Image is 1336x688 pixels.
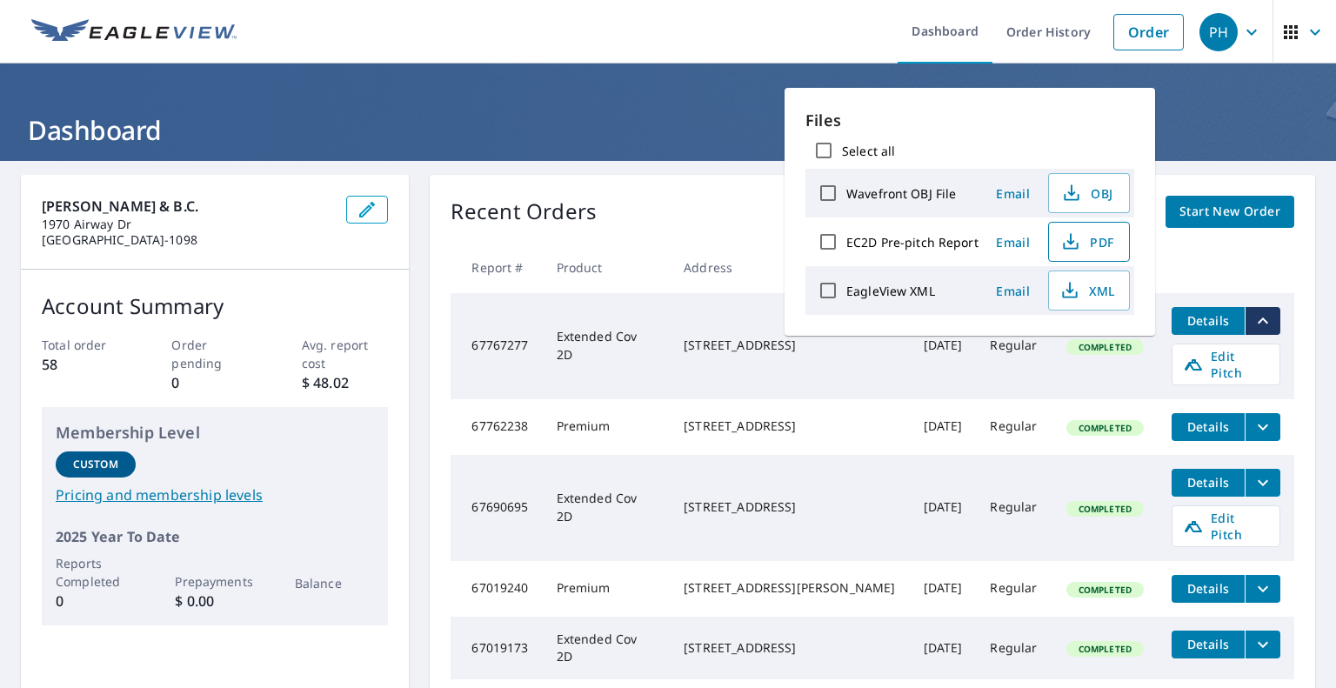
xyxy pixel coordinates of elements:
[846,283,935,299] label: EagleView XML
[171,336,258,372] p: Order pending
[1199,13,1238,51] div: PH
[451,293,542,399] td: 67767277
[1182,580,1234,597] span: Details
[910,293,977,399] td: [DATE]
[42,217,332,232] p: 1970 Airway Dr
[543,561,671,617] td: Premium
[910,617,977,679] td: [DATE]
[1183,348,1269,381] span: Edit Pitch
[1068,503,1142,515] span: Completed
[42,291,388,322] p: Account Summary
[910,399,977,455] td: [DATE]
[1172,631,1245,658] button: detailsBtn-67019173
[1048,271,1130,311] button: XML
[1245,413,1280,441] button: filesDropdownBtn-67762238
[451,617,542,679] td: 67019173
[1068,584,1142,596] span: Completed
[42,354,129,375] p: 58
[910,455,977,561] td: [DATE]
[21,112,1315,148] h1: Dashboard
[1172,413,1245,441] button: detailsBtn-67762238
[451,242,542,293] th: Report #
[684,498,895,516] div: [STREET_ADDRESS]
[1182,636,1234,652] span: Details
[684,337,895,354] div: [STREET_ADDRESS]
[56,526,374,547] p: 2025 Year To Date
[1245,575,1280,603] button: filesDropdownBtn-67019240
[42,232,332,248] p: [GEOGRAPHIC_DATA]-1098
[1068,643,1142,655] span: Completed
[976,561,1052,617] td: Regular
[1245,631,1280,658] button: filesDropdownBtn-67019173
[1068,341,1142,353] span: Completed
[846,185,956,202] label: Wavefront OBJ File
[992,283,1034,299] span: Email
[543,399,671,455] td: Premium
[1048,173,1130,213] button: OBJ
[1166,196,1294,228] a: Start New Order
[451,455,542,561] td: 67690695
[976,455,1052,561] td: Regular
[976,293,1052,399] td: Regular
[1059,280,1115,301] span: XML
[31,19,237,45] img: EV Logo
[985,229,1041,256] button: Email
[684,417,895,435] div: [STREET_ADDRESS]
[1182,418,1234,435] span: Details
[73,457,118,472] p: Custom
[56,554,136,591] p: Reports Completed
[1183,510,1269,543] span: Edit Pitch
[451,196,597,228] p: Recent Orders
[1059,183,1115,204] span: OBJ
[670,242,909,293] th: Address
[42,336,129,354] p: Total order
[543,242,671,293] th: Product
[976,617,1052,679] td: Regular
[1179,201,1280,223] span: Start New Order
[1172,307,1245,335] button: detailsBtn-67767277
[56,484,374,505] a: Pricing and membership levels
[842,143,895,159] label: Select all
[992,234,1034,250] span: Email
[1068,422,1142,434] span: Completed
[1172,575,1245,603] button: detailsBtn-67019240
[171,372,258,393] p: 0
[1048,222,1130,262] button: PDF
[805,109,1134,132] p: Files
[543,293,671,399] td: Extended Cov 2D
[684,579,895,597] div: [STREET_ADDRESS][PERSON_NAME]
[1245,469,1280,497] button: filesDropdownBtn-67690695
[846,234,979,250] label: EC2D Pre-pitch Report
[56,421,374,444] p: Membership Level
[910,561,977,617] td: [DATE]
[976,399,1052,455] td: Regular
[1059,231,1115,252] span: PDF
[1245,307,1280,335] button: filesDropdownBtn-67767277
[302,336,389,372] p: Avg. report cost
[451,561,542,617] td: 67019240
[1182,474,1234,491] span: Details
[1182,312,1234,329] span: Details
[451,399,542,455] td: 67762238
[1172,505,1280,547] a: Edit Pitch
[684,639,895,657] div: [STREET_ADDRESS]
[175,572,255,591] p: Prepayments
[175,591,255,611] p: $ 0.00
[543,617,671,679] td: Extended Cov 2D
[992,185,1034,202] span: Email
[1172,344,1280,385] a: Edit Pitch
[543,455,671,561] td: Extended Cov 2D
[295,574,375,592] p: Balance
[56,591,136,611] p: 0
[985,180,1041,207] button: Email
[302,372,389,393] p: $ 48.02
[985,277,1041,304] button: Email
[42,196,332,217] p: [PERSON_NAME] & B.C.
[1172,469,1245,497] button: detailsBtn-67690695
[1113,14,1184,50] a: Order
